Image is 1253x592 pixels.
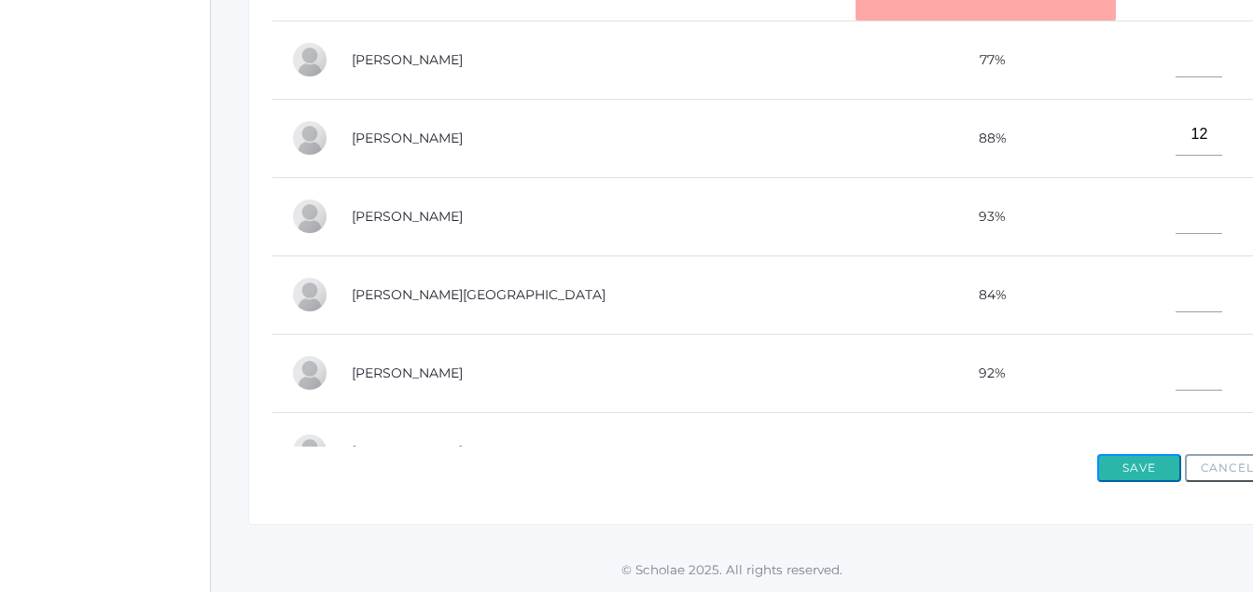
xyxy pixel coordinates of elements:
a: [PERSON_NAME] [352,443,463,460]
a: [PERSON_NAME] [352,208,463,225]
a: [PERSON_NAME] [352,365,463,381]
td: 84% [856,255,1116,334]
td: 88% [856,99,1116,177]
div: Rachel Hayton [291,119,328,157]
a: [PERSON_NAME] [352,51,463,68]
p: © Scholae 2025. All rights reserved. [211,560,1253,579]
td: 93% [856,177,1116,255]
div: Cole Pecor [291,433,328,470]
button: Save [1097,454,1181,482]
div: Chase Farnes [291,41,328,78]
div: Raelyn Hazen [291,198,328,235]
td: 92% [856,334,1116,412]
div: Shelby Hill [291,276,328,313]
a: [PERSON_NAME][GEOGRAPHIC_DATA] [352,286,606,303]
a: [PERSON_NAME] [352,130,463,146]
div: Payton Paterson [291,354,328,392]
td: 85% [856,412,1116,490]
td: 77% [856,21,1116,99]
